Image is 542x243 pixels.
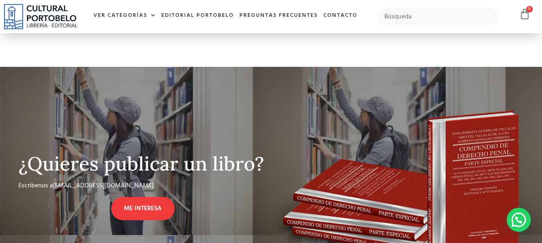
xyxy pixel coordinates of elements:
[53,181,154,191] a: [EMAIL_ADDRESS][DOMAIN_NAME]
[237,7,321,24] a: Preguntas frecuentes
[378,8,498,25] input: Búsqueda
[519,8,530,20] a: 0
[91,7,158,24] a: Ver Categorías
[111,197,175,220] a: ME INTERESA
[158,7,237,24] a: Editorial Portobelo
[507,208,531,232] div: Contactar por WhatsApp
[18,181,259,197] div: Escribenos a
[124,204,162,213] span: ME INTERESA
[321,7,360,24] a: Contacto
[18,153,267,175] h2: ¿Quieres publicar un libro?
[526,6,533,12] span: 0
